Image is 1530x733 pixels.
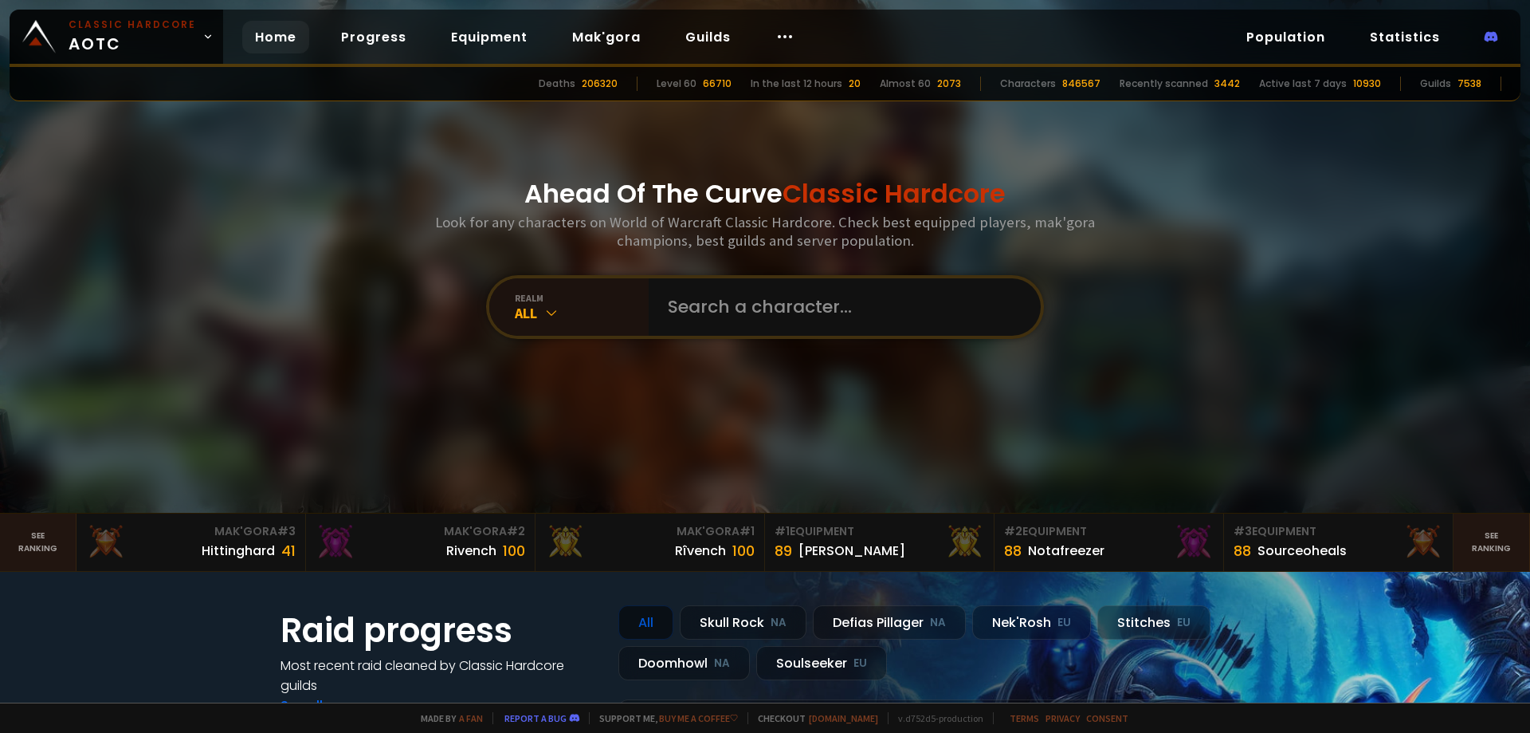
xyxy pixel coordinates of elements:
div: 206320 [582,77,618,91]
div: 89 [775,540,792,562]
div: Guilds [1420,77,1451,91]
div: realm [515,292,649,304]
small: Classic Hardcore [69,18,196,32]
div: Rivench [446,541,496,561]
div: 88 [1004,540,1022,562]
span: # 2 [507,523,525,539]
a: [DOMAIN_NAME] [809,712,878,724]
div: Skull Rock [680,605,806,640]
span: AOTC [69,18,196,56]
a: Equipment [438,21,540,53]
span: v. d752d5 - production [888,712,983,724]
h4: Most recent raid cleaned by Classic Hardcore guilds [280,656,599,696]
a: Population [1234,21,1338,53]
div: Equipment [1234,523,1443,540]
div: Notafreezer [1028,541,1104,561]
div: All [618,605,673,640]
div: 100 [732,540,755,562]
span: Made by [411,712,483,724]
div: Mak'Gora [316,523,525,540]
a: Privacy [1045,712,1080,724]
span: Support me, [589,712,738,724]
small: EU [1177,615,1191,631]
span: # 2 [1004,523,1022,539]
a: #1Equipment89[PERSON_NAME] [765,514,994,571]
div: Almost 60 [880,77,931,91]
span: Classic Hardcore [783,175,1006,211]
small: NA [930,615,946,631]
div: 100 [503,540,525,562]
span: # 3 [1234,523,1252,539]
a: Mak'Gora#3Hittinghard41 [76,514,306,571]
div: Stitches [1097,605,1210,640]
div: 2073 [937,77,961,91]
div: Defias Pillager [813,605,966,640]
input: Search a character... [658,278,1022,336]
span: # 1 [775,523,790,539]
a: #3Equipment88Sourceoheals [1224,514,1453,571]
a: Terms [1010,712,1039,724]
a: Statistics [1357,21,1453,53]
div: Sourceoheals [1257,541,1347,561]
span: Checkout [747,712,878,724]
div: In the last 12 hours [751,77,842,91]
div: All [515,304,649,322]
div: Mak'Gora [545,523,755,540]
a: See all progress [280,696,384,715]
a: #2Equipment88Notafreezer [994,514,1224,571]
div: Rîvench [675,541,726,561]
div: 10930 [1353,77,1381,91]
a: Mak'gora [559,21,653,53]
a: Seeranking [1453,514,1530,571]
small: EU [853,656,867,672]
div: 846567 [1062,77,1100,91]
div: Soulseeker [756,646,887,680]
div: 3442 [1214,77,1240,91]
h1: Ahead Of The Curve [524,175,1006,213]
div: Active last 7 days [1259,77,1347,91]
div: Mak'Gora [86,523,296,540]
div: 7538 [1457,77,1481,91]
div: 88 [1234,540,1251,562]
div: Deaths [539,77,575,91]
div: Doomhowl [618,646,750,680]
a: Guilds [673,21,743,53]
div: Characters [1000,77,1056,91]
div: [PERSON_NAME] [798,541,905,561]
div: 41 [281,540,296,562]
div: Hittinghard [202,541,275,561]
div: Equipment [775,523,984,540]
h3: Look for any characters on World of Warcraft Classic Hardcore. Check best equipped players, mak'g... [429,213,1101,250]
div: Nek'Rosh [972,605,1091,640]
small: NA [771,615,787,631]
a: a fan [459,712,483,724]
a: Consent [1086,712,1128,724]
small: EU [1057,615,1071,631]
div: 20 [849,77,861,91]
a: Home [242,21,309,53]
a: Mak'Gora#2Rivench100 [306,514,535,571]
span: # 1 [739,523,755,539]
div: Equipment [1004,523,1214,540]
small: NA [714,656,730,672]
div: Level 60 [657,77,696,91]
div: Recently scanned [1120,77,1208,91]
div: 66710 [703,77,732,91]
a: Mak'Gora#1Rîvench100 [535,514,765,571]
a: Progress [328,21,419,53]
a: Classic HardcoreAOTC [10,10,223,64]
h1: Raid progress [280,605,599,656]
span: # 3 [277,523,296,539]
a: Report a bug [504,712,567,724]
a: Buy me a coffee [659,712,738,724]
